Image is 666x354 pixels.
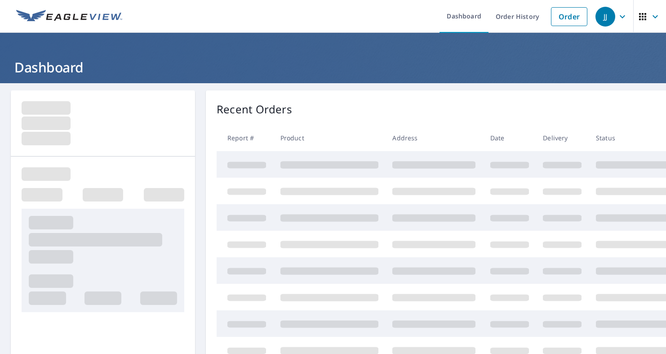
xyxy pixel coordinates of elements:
img: EV Logo [16,10,122,23]
th: Delivery [536,125,589,151]
th: Address [385,125,483,151]
p: Recent Orders [217,101,292,117]
th: Date [483,125,536,151]
h1: Dashboard [11,58,655,76]
a: Order [551,7,587,26]
div: JJ [595,7,615,27]
th: Report # [217,125,273,151]
th: Product [273,125,386,151]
